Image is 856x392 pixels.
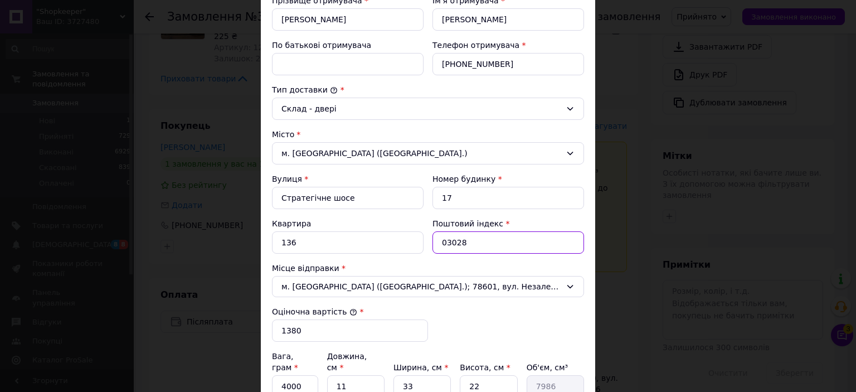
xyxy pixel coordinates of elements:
[272,219,311,228] label: Квартира
[272,352,298,372] label: Вага, грам
[272,263,584,274] div: Місце відправки
[272,175,302,183] label: Вулиця
[281,281,561,292] span: м. [GEOGRAPHIC_DATA] ([GEOGRAPHIC_DATA].); 78601, вул. Незалежності, 75
[432,219,503,228] label: Поштовий індекс
[432,53,584,75] input: +380
[272,41,371,50] label: По батькові отримувача
[272,307,357,316] label: Оціночна вартість
[272,142,584,164] div: м. [GEOGRAPHIC_DATA] ([GEOGRAPHIC_DATA].)
[460,363,510,372] label: Висота, см
[272,129,584,140] div: Місто
[272,84,584,95] div: Тип доставки
[327,352,367,372] label: Довжина, см
[393,363,448,372] label: Ширина, см
[527,362,584,373] div: Об'єм, см³
[281,103,561,115] div: Склад - двері
[432,41,519,50] label: Телефон отримувача
[432,175,495,183] label: Номер будинку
